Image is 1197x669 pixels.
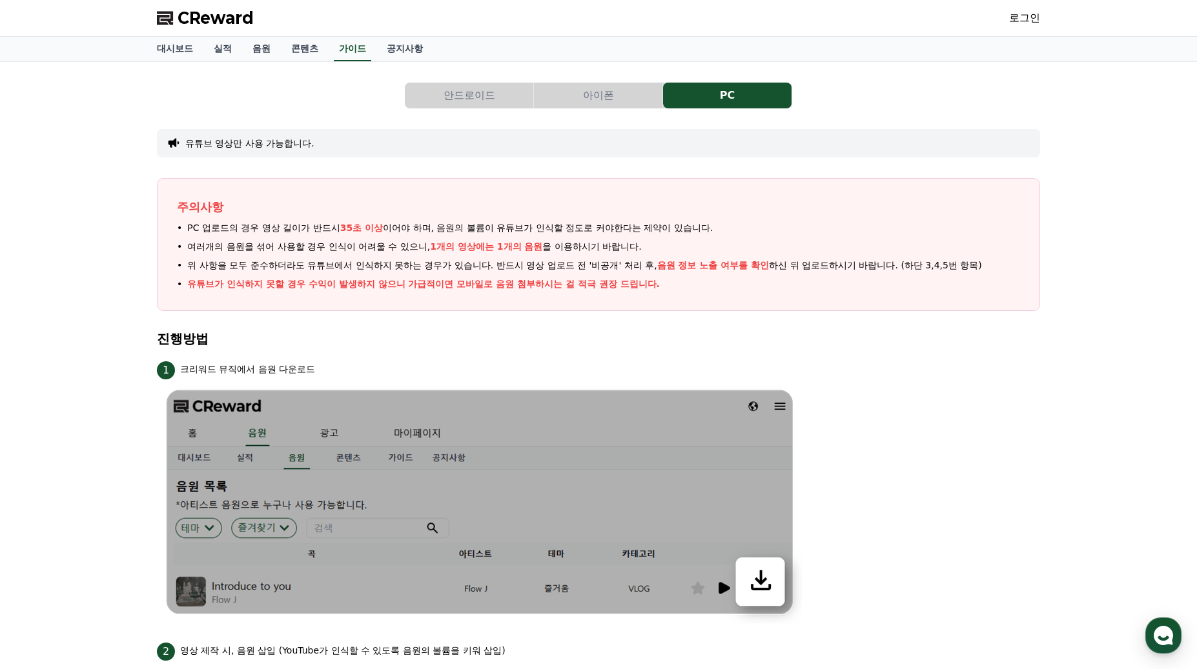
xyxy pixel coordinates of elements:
[177,198,1020,216] p: 주의사항
[4,409,85,441] a: 홈
[663,83,792,108] a: PC
[187,277,660,291] p: 유튜브가 인식하지 못할 경우 수익이 발생하지 않으니 가급적이면 모바일로 음원 첨부하시는 걸 적극 권장 드립니다.
[405,83,533,108] button: 안드로이드
[1009,10,1040,26] a: 로그인
[281,37,329,61] a: 콘텐츠
[157,8,254,28] a: CReward
[187,259,982,272] span: 위 사항을 모두 준수하더라도 유튜브에서 인식하지 못하는 경우가 있습니다. 반드시 영상 업로드 전 '비공개' 처리 후, 하신 뒤 업로드하시기 바랍니다. (하단 3,4,5번 항목)
[185,137,314,150] button: 유튜브 영상만 사용 가능합니다.
[180,644,506,657] p: 영상 제작 시, 음원 삽입 (YouTube가 인식할 수 있도록 음원의 볼륨을 키워 삽입)
[340,223,383,233] span: 35초 이상
[157,332,1040,346] h4: 진행방법
[85,409,167,441] a: 대화
[405,83,534,108] a: 안드로이드
[534,83,663,108] a: 아이폰
[167,409,248,441] a: 설정
[41,428,48,439] span: 홈
[178,8,254,28] span: CReward
[657,260,770,270] span: 음원 정보 노출 여부를 확인
[157,361,175,379] span: 1
[242,37,281,61] a: 음원
[203,37,242,61] a: 실적
[376,37,433,61] a: 공지사항
[157,643,175,661] span: 2
[534,83,662,108] button: 아이폰
[180,363,315,376] p: 크리워드 뮤직에서 음원 다운로드
[334,37,371,61] a: 가이드
[200,428,215,439] span: 설정
[147,37,203,61] a: 대시보드
[430,241,542,252] span: 1개의 영상에는 1개의 음원
[157,379,803,624] img: 1.png
[187,221,713,235] span: PC 업로드의 경우 영상 길이가 반드시 이어야 하며, 음원의 볼륨이 유튜브가 인식할 정도로 커야한다는 제약이 있습니다.
[187,240,642,254] span: 여러개의 음원을 섞어 사용할 경우 인식이 어려울 수 있으니, 을 이용하시기 바랍니다.
[663,83,792,108] button: PC
[118,429,134,439] span: 대화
